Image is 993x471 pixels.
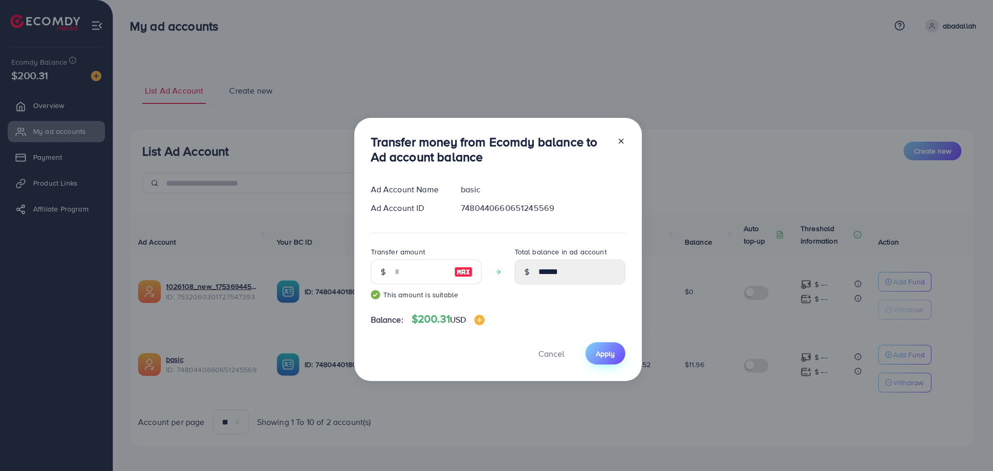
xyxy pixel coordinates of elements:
[538,348,564,359] span: Cancel
[412,313,485,326] h4: $200.31
[363,202,453,214] div: Ad Account ID
[596,348,615,359] span: Apply
[453,184,633,195] div: basic
[371,314,403,326] span: Balance:
[585,342,625,364] button: Apply
[515,247,607,257] label: Total balance in ad account
[450,314,466,325] span: USD
[474,315,485,325] img: image
[363,184,453,195] div: Ad Account Name
[949,424,985,463] iframe: Chat
[371,290,380,299] img: guide
[454,266,473,278] img: image
[371,247,425,257] label: Transfer amount
[371,290,482,300] small: This amount is suitable
[453,202,633,214] div: 7480440660651245569
[371,134,609,164] h3: Transfer money from Ecomdy balance to Ad account balance
[525,342,577,364] button: Cancel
